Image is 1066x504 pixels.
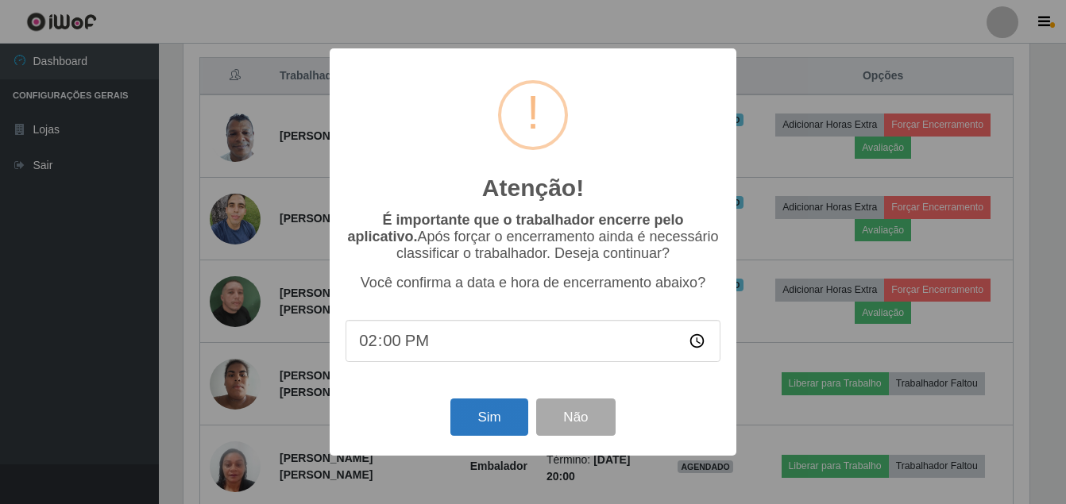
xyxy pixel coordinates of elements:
[346,275,720,291] p: Você confirma a data e hora de encerramento abaixo?
[536,398,615,436] button: Não
[346,212,720,262] p: Após forçar o encerramento ainda é necessário classificar o trabalhador. Deseja continuar?
[482,174,584,202] h2: Atenção!
[450,398,527,436] button: Sim
[347,212,683,244] b: É importante que o trabalhador encerre pelo aplicativo.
